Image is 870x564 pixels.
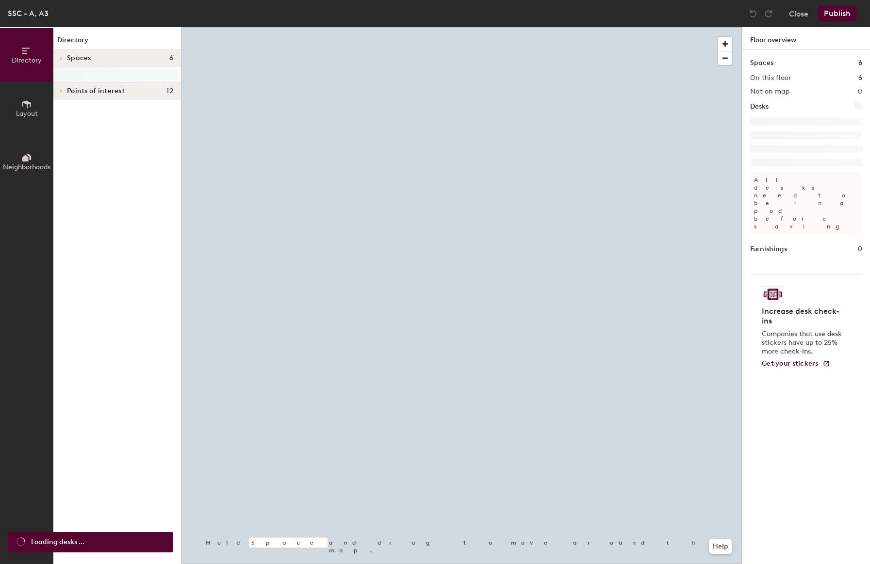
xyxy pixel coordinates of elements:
[12,56,42,64] span: Directory
[166,87,173,95] span: 12
[750,74,791,82] h2: On this floor
[67,87,125,95] span: Points of interest
[764,9,773,18] img: Redo
[16,110,38,118] span: Layout
[169,54,173,62] span: 6
[67,54,91,62] span: Spaces
[762,286,784,303] img: Sticker logo
[858,74,862,82] h2: 6
[31,537,84,548] span: Loading desks ...
[8,7,49,19] div: SSC - A, A3
[750,58,773,68] h1: Spaces
[858,244,862,255] h1: 0
[762,360,830,368] a: Get your stickers
[750,88,789,96] h2: Not on map
[858,58,862,68] h1: 6
[750,172,862,234] p: All desks need to be in a pod before saving
[53,35,181,50] h1: Directory
[709,539,732,554] button: Help
[762,330,845,356] p: Companies that use desk stickers have up to 25% more check-ins.
[818,6,856,21] button: Publish
[750,244,787,255] h1: Furnishings
[748,9,758,18] img: Undo
[762,359,819,368] span: Get your stickers
[750,101,769,112] h1: Desks
[742,27,870,50] h1: Floor overview
[3,163,50,171] span: Neighborhoods
[762,306,845,326] h4: Increase desk check-ins
[789,6,808,21] button: Close
[858,88,862,96] h2: 0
